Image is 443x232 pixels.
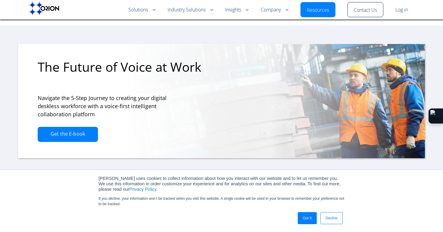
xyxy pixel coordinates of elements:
[38,94,188,118] h4: Navigate the 5-Step Journey to creating your digital deskless workforce with a voice-first intell...
[261,6,288,14] a: Company
[307,7,329,14] a: Resources
[168,6,213,14] a: Industry Solutions
[430,110,441,122] img: Extension Icon
[225,6,249,14] a: Insights
[354,7,377,14] a: Contact Us
[395,6,408,14] a: Log in
[129,187,156,192] a: Privacy Policy
[99,196,344,207] p: If you decline, your information won’t be tracked when you visit this website. A single cookie wi...
[38,127,98,142] a: Get the E-book
[99,176,341,192] span: [PERSON_NAME] uses cookies to collect information about how you interact with our website and to ...
[38,59,222,75] h3: The Future of Voice at Work
[320,212,343,224] a: Decline
[298,212,317,224] a: Got It
[128,6,156,14] a: Solutions
[413,203,443,232] iframe: Chat Widget
[29,2,59,15] img: Orion labs Black logo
